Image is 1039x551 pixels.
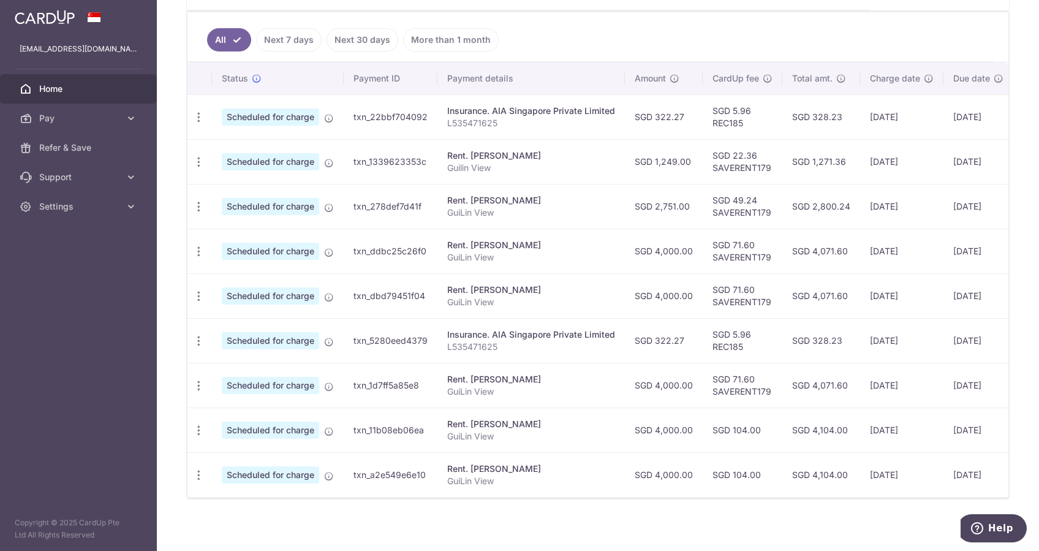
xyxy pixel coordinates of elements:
td: SGD 2,751.00 [625,184,703,229]
span: Scheduled for charge [222,243,319,260]
th: Payment ID [344,63,437,94]
span: Settings [39,200,120,213]
span: Scheduled for charge [222,422,319,439]
td: SGD 322.27 [625,94,703,139]
td: [DATE] [943,318,1013,363]
span: Scheduled for charge [222,287,319,305]
th: Payment details [437,63,625,94]
td: SGD 4,071.60 [782,229,860,273]
td: SGD 322.27 [625,318,703,363]
td: SGD 4,104.00 [782,452,860,497]
td: txn_22bbf704092 [344,94,437,139]
td: [DATE] [860,229,943,273]
p: GuiLin View [447,251,615,264]
td: txn_1339623353c [344,139,437,184]
td: [DATE] [860,363,943,408]
td: SGD 328.23 [782,94,860,139]
td: [DATE] [860,139,943,184]
div: Rent. [PERSON_NAME] [447,150,615,162]
p: GuiLin View [447,386,615,398]
td: SGD 71.60 SAVERENT179 [703,363,782,408]
img: CardUp [15,10,75,25]
p: GuiLin View [447,475,615,487]
p: Guilin View [447,162,615,174]
td: [DATE] [943,363,1013,408]
td: SGD 22.36 SAVERENT179 [703,139,782,184]
td: SGD 4,000.00 [625,229,703,273]
td: txn_278def7d41f [344,184,437,229]
span: Pay [39,112,120,124]
p: L535471625 [447,341,615,353]
td: SGD 104.00 [703,408,782,452]
td: txn_5280eed4379 [344,318,437,363]
a: Next 30 days [327,28,398,51]
span: Refer & Save [39,142,120,154]
p: GuiLin View [447,296,615,308]
td: [DATE] [860,408,943,452]
td: [DATE] [943,273,1013,318]
td: [DATE] [943,139,1013,184]
td: txn_ddbc25c26f0 [344,229,437,273]
span: Amount [635,72,666,85]
td: SGD 4,000.00 [625,452,703,497]
span: Support [39,171,120,183]
div: Insurance. AIA Singapore Private Limited [447,329,615,341]
td: [DATE] [860,452,943,497]
td: txn_a2e549e6e10 [344,452,437,497]
td: SGD 328.23 [782,318,860,363]
span: Scheduled for charge [222,108,319,126]
td: SGD 5.96 REC185 [703,94,782,139]
div: Rent. [PERSON_NAME] [447,463,615,475]
td: SGD 4,071.60 [782,363,860,408]
p: GuiLin View [447,207,615,219]
td: [DATE] [860,94,943,139]
span: Charge date [870,72,920,85]
span: CardUp fee [712,72,759,85]
td: txn_11b08eb06ea [344,408,437,452]
p: GuiLin View [447,430,615,443]
td: [DATE] [943,408,1013,452]
div: Rent. [PERSON_NAME] [447,194,615,207]
iframe: Opens a widget where you can find more information [961,514,1027,545]
span: Due date [953,72,990,85]
td: SGD 4,000.00 [625,408,703,452]
span: Scheduled for charge [222,377,319,394]
a: All [207,28,251,51]
td: SGD 1,271.36 [782,139,860,184]
td: SGD 4,071.60 [782,273,860,318]
a: Next 7 days [256,28,322,51]
td: SGD 104.00 [703,452,782,497]
td: SGD 71.60 SAVERENT179 [703,229,782,273]
td: SGD 5.96 REC185 [703,318,782,363]
span: Scheduled for charge [222,153,319,170]
div: Insurance. AIA Singapore Private Limited [447,105,615,117]
p: [EMAIL_ADDRESS][DOMAIN_NAME] [20,43,137,55]
td: [DATE] [860,318,943,363]
p: L535471625 [447,117,615,129]
span: Scheduled for charge [222,332,319,349]
td: [DATE] [860,184,943,229]
td: SGD 71.60 SAVERENT179 [703,273,782,318]
td: [DATE] [860,273,943,318]
td: [DATE] [943,229,1013,273]
div: Rent. [PERSON_NAME] [447,239,615,251]
td: SGD 4,104.00 [782,408,860,452]
td: [DATE] [943,94,1013,139]
div: Rent. [PERSON_NAME] [447,373,615,386]
td: SGD 4,000.00 [625,363,703,408]
div: Rent. [PERSON_NAME] [447,284,615,296]
span: Scheduled for charge [222,466,319,484]
td: txn_dbd79451f04 [344,273,437,318]
td: SGD 1,249.00 [625,139,703,184]
span: Scheduled for charge [222,198,319,215]
span: Status [222,72,248,85]
td: [DATE] [943,452,1013,497]
td: [DATE] [943,184,1013,229]
a: More than 1 month [403,28,499,51]
div: Rent. [PERSON_NAME] [447,418,615,430]
span: Home [39,83,120,95]
span: Total amt. [792,72,833,85]
td: SGD 2,800.24 [782,184,860,229]
td: SGD 49.24 SAVERENT179 [703,184,782,229]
